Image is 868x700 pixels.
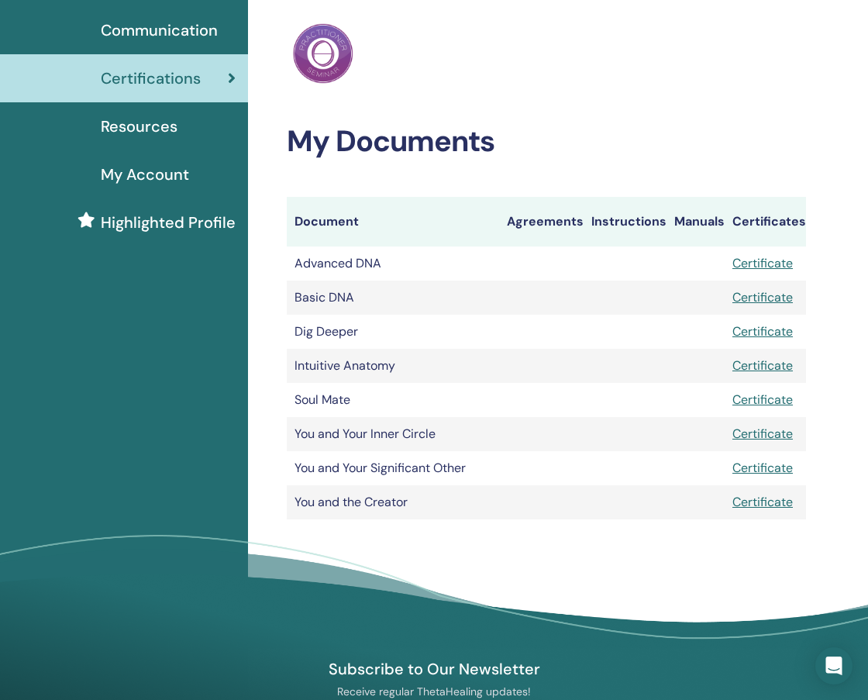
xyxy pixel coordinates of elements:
a: Certificate [732,357,793,374]
th: Document [287,197,499,247]
th: Instructions [584,197,666,247]
td: You and the Creator [287,485,499,519]
img: Practitioner [293,23,353,84]
div: Open Intercom Messenger [815,647,852,684]
td: Soul Mate [287,383,499,417]
th: Certificates [725,197,806,247]
th: Manuals [666,197,725,247]
td: You and Your Inner Circle [287,417,499,451]
td: Advanced DNA [287,247,499,281]
h2: My Documents [287,124,806,160]
a: Certificate [732,460,793,476]
span: My Account [101,163,189,186]
a: Certificate [732,426,793,442]
span: Communication [101,19,218,42]
td: Dig Deeper [287,315,499,349]
a: Certificate [732,494,793,510]
a: Certificate [732,323,793,340]
a: Certificate [732,391,793,408]
span: Highlighted Profile [101,211,236,234]
td: Basic DNA [287,281,499,315]
span: Resources [101,115,177,138]
a: Certificate [732,255,793,271]
td: You and Your Significant Other [287,451,499,485]
span: Certifications [101,67,201,90]
p: Receive regular ThetaHealing updates! [255,684,613,698]
h4: Subscribe to Our Newsletter [255,659,613,679]
a: Certificate [732,289,793,305]
td: Intuitive Anatomy [287,349,499,383]
th: Agreements [499,197,584,247]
